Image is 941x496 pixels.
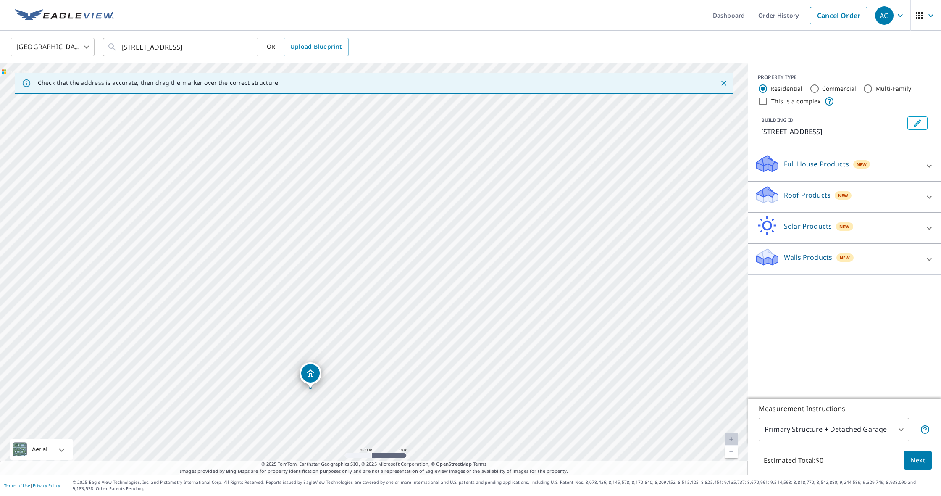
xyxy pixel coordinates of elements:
div: Aerial [10,439,73,460]
span: New [839,223,849,230]
div: Full House ProductsNew [754,154,934,178]
a: Terms [473,461,487,467]
div: Dropped pin, building 1, Residential property, 347 Ridgecrest Ave White Rock, NM 87547 [300,362,321,388]
label: Residential [770,84,803,93]
label: Multi-Family [875,84,911,93]
span: Your report will include the primary structure and a detached garage if one exists. [920,425,930,435]
p: Measurement Instructions [759,404,930,414]
div: Solar ProductsNew [754,216,934,240]
button: Edit building 1 [907,116,928,130]
a: OpenStreetMap [436,461,471,467]
div: PROPERTY TYPE [758,74,931,81]
a: Upload Blueprint [284,38,348,56]
span: New [857,161,867,168]
button: Close [718,78,729,89]
p: BUILDING ID [761,116,794,124]
span: New [838,192,848,199]
div: OR [267,38,349,56]
div: Aerial [29,439,50,460]
span: Next [911,455,925,466]
span: © 2025 TomTom, Earthstar Geographics SIO, © 2025 Microsoft Corporation, © [261,461,487,468]
input: Search by address or latitude-longitude [121,35,241,59]
button: Next [904,451,932,470]
span: New [840,254,850,261]
div: Walls ProductsNew [754,247,934,271]
p: Solar Products [784,221,832,231]
p: Roof Products [784,190,831,200]
p: Check that the address is accurate, then drag the marker over the correct structure. [38,79,280,87]
p: © 2025 Eagle View Technologies, Inc. and Pictometry International Corp. All Rights Reserved. Repo... [73,479,937,492]
div: [GEOGRAPHIC_DATA] [11,35,95,59]
img: EV Logo [15,9,114,22]
span: Upload Blueprint [290,42,342,52]
p: | [4,483,60,488]
a: Cancel Order [810,7,867,24]
label: Commercial [822,84,857,93]
div: AG [875,6,894,25]
a: Privacy Policy [33,483,60,488]
div: Primary Structure + Detached Garage [759,418,909,441]
p: [STREET_ADDRESS] [761,127,904,137]
a: Terms of Use [4,483,30,488]
p: Walls Products [784,252,832,262]
a: Current Level 20, Zoom Out [725,446,738,458]
p: Estimated Total: $0 [757,451,830,470]
div: Roof ProductsNew [754,185,934,209]
label: This is a complex [771,97,821,106]
a: Current Level 20, Zoom In Disabled [725,433,738,446]
p: Full House Products [784,159,849,169]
